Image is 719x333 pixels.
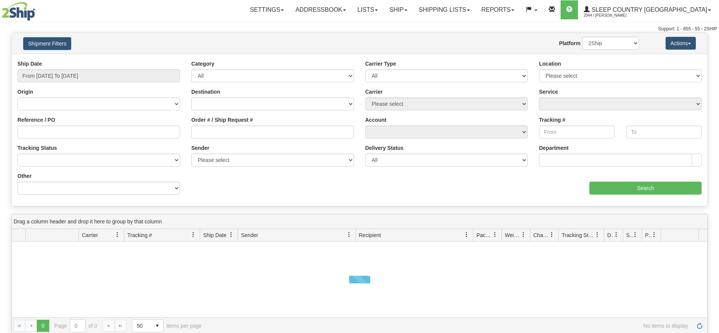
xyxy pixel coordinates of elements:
input: From [539,126,614,138]
a: Weight filter column settings [517,228,530,241]
a: Shipment Issues filter column settings [629,228,642,241]
label: Tracking # [539,116,565,124]
label: Sender [191,144,209,152]
a: Delivery Status filter column settings [610,228,623,241]
span: Packages [476,231,492,239]
span: Tracking # [127,231,152,239]
span: Page sizes drop down [132,319,164,332]
span: Shipment Issues [626,231,633,239]
span: Carrier [82,231,98,239]
label: Delivery Status [365,144,404,152]
span: Page of 0 [55,319,97,332]
label: Category [191,60,215,68]
span: Recipient [359,231,381,239]
a: Recipient filter column settings [460,228,473,241]
div: grid grouping header [12,214,707,229]
a: Addressbook [290,0,352,19]
span: Pickup Status [645,231,652,239]
a: Pickup Status filter column settings [648,228,661,241]
label: Service [539,88,558,96]
label: Reference / PO [17,116,55,124]
div: Support: 1 - 855 - 55 - 2SHIP [2,26,717,32]
a: Reports [476,0,520,19]
label: Other [17,172,31,180]
a: Tracking Status filter column settings [591,228,604,241]
a: Charge filter column settings [545,228,558,241]
span: 50 [137,322,147,330]
span: select [151,320,163,332]
span: Charge [533,231,549,239]
span: items per page [132,319,202,332]
span: Weight [505,231,521,239]
iframe: chat widget [702,128,718,205]
a: Packages filter column settings [489,228,501,241]
input: Search [589,182,702,195]
span: Sleep Country [GEOGRAPHIC_DATA] [590,6,707,13]
span: 2044 / [PERSON_NAME] [584,12,641,19]
label: Location [539,60,561,68]
span: Page 0 [37,320,49,332]
button: Shipment Filters [23,37,71,50]
span: Ship Date [203,231,226,239]
input: To [626,126,702,138]
label: Carrier Type [365,60,396,68]
a: Ship Date filter column settings [225,228,238,241]
label: Account [365,116,387,124]
a: Ship [384,0,413,19]
label: Destination [191,88,220,96]
a: Shipping lists [413,0,476,19]
a: Sleep Country [GEOGRAPHIC_DATA] 2044 / [PERSON_NAME] [578,0,717,19]
label: Department [539,144,569,152]
label: Platform [559,39,581,47]
span: No items to display [212,323,688,329]
a: Sender filter column settings [343,228,356,241]
a: Settings [244,0,290,19]
img: logo2044.jpg [2,2,35,21]
a: Carrier filter column settings [111,228,124,241]
a: Refresh [694,320,706,332]
span: Tracking Status [562,231,595,239]
span: Delivery Status [607,231,614,239]
label: Origin [17,88,33,96]
a: Lists [352,0,384,19]
label: Carrier [365,88,383,96]
button: Actions [666,37,696,50]
a: Tracking # filter column settings [187,228,200,241]
label: Ship Date [17,60,42,68]
label: Tracking Status [17,144,57,152]
span: Sender [241,231,258,239]
label: Order # / Ship Request # [191,116,253,124]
